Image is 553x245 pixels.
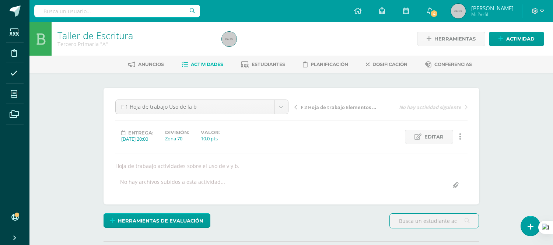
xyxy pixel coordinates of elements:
[390,214,479,228] input: Busca un estudiante aquí...
[399,104,461,111] span: No hay actividad siguiente
[201,130,220,135] label: Valor:
[372,62,407,67] span: Dosificación
[118,214,203,228] span: Herramientas de evaluación
[451,4,466,18] img: 45x45
[121,100,269,114] span: F 1 Hoja de trabajo Uso de la b
[434,62,472,67] span: Conferencias
[311,62,348,67] span: Planificación
[506,32,535,46] span: Actividad
[366,59,407,70] a: Dosificación
[241,59,285,70] a: Estudiantes
[434,32,476,46] span: Herramientas
[138,62,164,67] span: Anuncios
[303,59,348,70] a: Planificación
[252,62,285,67] span: Estudiantes
[128,59,164,70] a: Anuncios
[294,103,381,111] a: F 2 Hoja de trabajo Elementos del cuento
[471,11,514,17] span: Mi Perfil
[424,130,444,144] span: Editar
[57,30,213,41] h1: Taller de Escritura
[201,135,220,142] div: 10.0 pts
[165,135,189,142] div: Zona 70
[121,136,153,142] div: [DATE] 20:00
[425,59,472,70] a: Conferencias
[471,4,514,12] span: [PERSON_NAME]
[222,32,237,46] img: 45x45
[430,10,438,18] span: 4
[165,130,189,135] label: División:
[128,130,153,136] span: Entrega:
[116,100,288,114] a: F 1 Hoja de trabajo Uso de la b
[57,41,213,48] div: Tercero Primaria 'A'
[301,104,379,111] span: F 2 Hoja de trabajo Elementos del cuento
[182,59,223,70] a: Actividades
[34,5,200,17] input: Busca un usuario...
[104,213,210,228] a: Herramientas de evaluación
[57,29,133,42] a: Taller de Escritura
[112,162,470,169] div: Hoja de trabaajo actividades sobre el uso de v y b.
[191,62,223,67] span: Actividades
[120,178,225,193] div: No hay archivos subidos a esta actividad...
[417,32,485,46] a: Herramientas
[489,32,544,46] a: Actividad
